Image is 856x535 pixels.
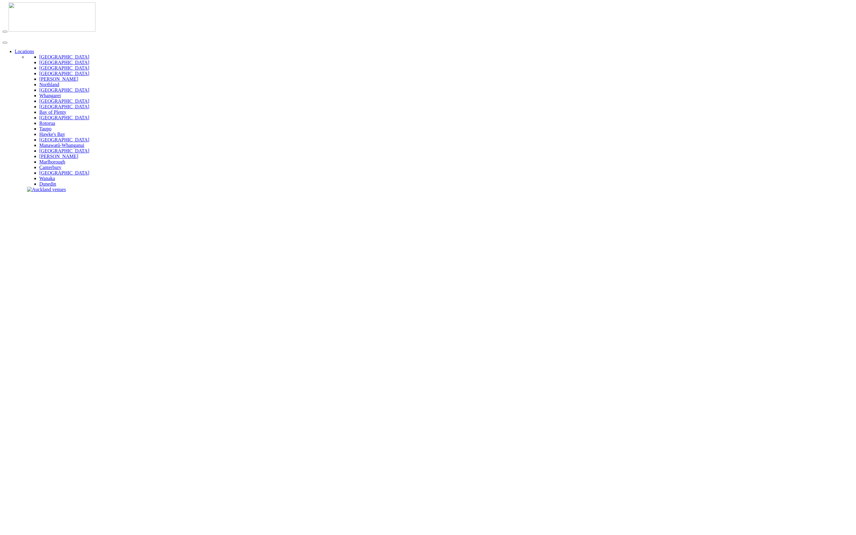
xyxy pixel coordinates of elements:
a: Whangarei [39,93,61,98]
a: Marlborough [39,159,65,164]
a: [GEOGRAPHIC_DATA] [39,54,89,60]
img: new-zealand-venues-text.png [2,33,78,37]
a: [GEOGRAPHIC_DATA] [39,65,89,71]
a: Wanaka [39,176,55,181]
a: Locations [15,49,34,54]
a: Bay of Plenty [39,110,66,115]
a: Hawke's Bay [39,132,65,137]
a: [PERSON_NAME] [39,76,78,82]
a: [GEOGRAPHIC_DATA] [39,115,89,120]
a: [GEOGRAPHIC_DATA] [39,137,89,142]
a: [GEOGRAPHIC_DATA] [39,71,89,76]
img: nzv-logo.png [9,2,95,32]
a: [GEOGRAPHIC_DATA] [39,148,89,153]
a: Rotorua [39,121,55,126]
a: Canterbury [39,165,61,170]
a: [GEOGRAPHIC_DATA] [39,87,89,93]
a: [PERSON_NAME] [39,154,78,159]
a: [GEOGRAPHIC_DATA] [39,60,89,65]
a: [GEOGRAPHIC_DATA] [39,104,89,109]
a: [GEOGRAPHIC_DATA] [39,170,89,175]
img: Auckland venues [27,187,66,192]
a: Northland [39,82,59,87]
a: Manawatū-Whanganui [39,143,84,148]
a: Taupo [39,126,52,131]
a: [GEOGRAPHIC_DATA] [39,98,89,104]
a: Dunedin [39,181,56,187]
